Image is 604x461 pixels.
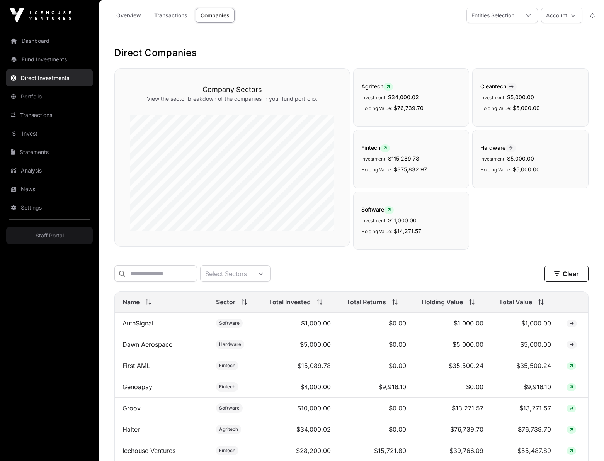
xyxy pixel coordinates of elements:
a: First AML [123,362,150,369]
h1: Direct Companies [114,47,589,59]
div: Entities Selection [467,8,519,23]
td: $15,089.78 [261,355,339,376]
span: Software [219,320,240,326]
span: Investment: [480,95,505,100]
td: $5,000.00 [261,334,339,355]
td: $35,500.24 [491,355,559,376]
td: $0.00 [339,334,414,355]
a: Companies [196,8,235,23]
td: $0.00 [339,419,414,440]
a: Dawn Aerospace [123,341,172,348]
span: Hardware [219,341,241,347]
span: Total Returns [346,297,386,307]
button: Clear [544,266,589,282]
span: Software [219,405,240,411]
a: Halter [123,425,140,433]
span: Sector [216,297,235,307]
span: $375,832.97 [394,166,427,173]
span: Hardware [480,144,580,152]
td: $1,000.00 [414,313,491,334]
span: Fintech [219,384,235,390]
span: Agritech [219,426,238,432]
span: $5,000.00 [513,166,540,173]
span: $5,000.00 [513,105,540,111]
span: $5,000.00 [507,155,534,162]
a: Settings [6,199,93,216]
span: Agritech [361,83,461,91]
div: Select Sectors [201,266,252,281]
span: $5,000.00 [507,94,534,100]
span: Software [361,206,461,214]
span: Holding Value: [480,105,511,111]
a: Overview [111,8,146,23]
span: Holding Value: [361,105,392,111]
img: Icehouse Ventures Logo [9,8,71,23]
a: Genoapay [123,383,152,391]
td: $1,000.00 [261,313,339,334]
a: Dashboard [6,32,93,49]
td: $0.00 [414,376,491,398]
a: Statements [6,144,93,161]
a: Transactions [149,8,192,23]
td: $10,000.00 [261,398,339,419]
td: $5,000.00 [414,334,491,355]
span: Fintech [219,447,235,454]
a: Portfolio [6,88,93,105]
span: Total Value [499,297,532,307]
td: $0.00 [339,398,414,419]
td: $0.00 [339,355,414,376]
span: Investment: [480,156,505,162]
td: $35,500.24 [414,355,491,376]
a: Fund Investments [6,51,93,68]
h3: Company Sectors [130,84,334,95]
span: Holding Value: [361,229,392,234]
span: Investment: [361,156,386,162]
span: $34,000.02 [388,94,419,100]
span: $14,271.57 [394,228,421,234]
td: $0.00 [339,313,414,334]
button: Account [541,8,582,23]
a: News [6,181,93,198]
td: $5,000.00 [491,334,559,355]
td: $34,000.02 [261,419,339,440]
td: $9,916.10 [491,376,559,398]
td: $13,271.57 [491,398,559,419]
a: Icehouse Ventures [123,447,175,454]
span: Total Invested [269,297,311,307]
span: Holding Value: [361,167,392,173]
a: Analysis [6,162,93,179]
td: $4,000.00 [261,376,339,398]
a: Groov [123,404,141,412]
iframe: Chat Widget [565,424,604,461]
span: Investment: [361,218,386,224]
a: Staff Portal [6,227,93,244]
span: $76,739.70 [394,105,424,111]
span: Cleantech [480,83,580,91]
a: AuthSignal [123,319,153,327]
span: Fintech [361,144,461,152]
td: $76,739.70 [491,419,559,440]
span: Fintech [219,363,235,369]
td: $13,271.57 [414,398,491,419]
a: Transactions [6,107,93,124]
a: Direct Investments [6,69,93,86]
span: Name [123,297,140,307]
span: $11,000.00 [388,217,417,224]
p: View the sector breakdown of the companies in your fund portfolio. [130,95,334,103]
a: Invest [6,125,93,142]
span: Holding Value [422,297,463,307]
td: $76,739.70 [414,419,491,440]
td: $1,000.00 [491,313,559,334]
span: Holding Value: [480,167,511,173]
span: Investment: [361,95,386,100]
span: $115,289.78 [388,155,419,162]
td: $9,916.10 [339,376,414,398]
